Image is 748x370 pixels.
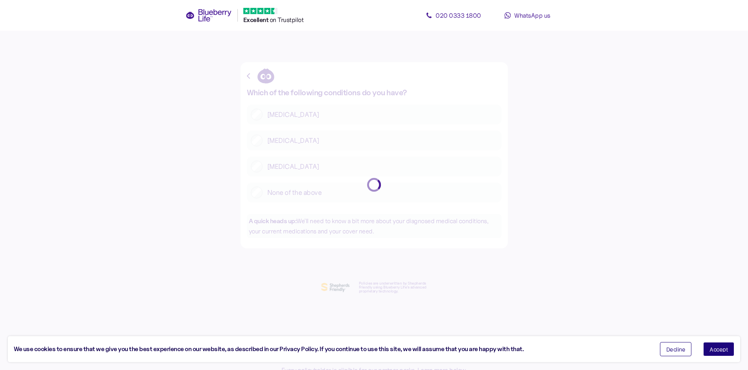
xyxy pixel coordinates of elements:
button: Decline cookies [660,342,692,356]
span: Excellent ️ [243,16,270,24]
span: WhatsApp us [514,11,550,19]
span: 020 0333 1800 [436,11,481,19]
span: Accept [709,346,728,352]
a: 020 0333 1800 [418,7,489,23]
span: on Trustpilot [270,16,304,24]
div: We use cookies to ensure that we give you the best experience on our website, as described in our... [14,344,648,354]
button: Accept cookies [703,342,734,356]
a: WhatsApp us [492,7,563,23]
span: Decline [666,346,686,352]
